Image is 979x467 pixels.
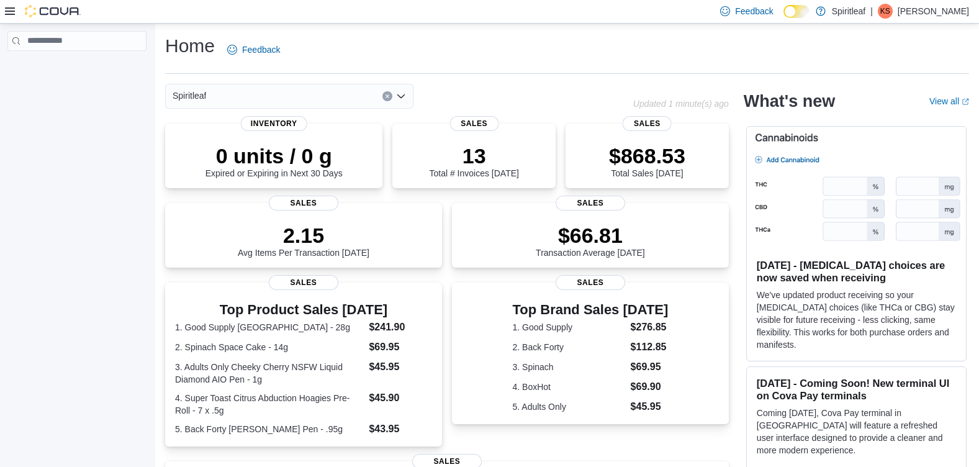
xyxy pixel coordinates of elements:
div: Expired or Expiring in Next 30 Days [205,143,343,178]
a: Feedback [222,37,285,62]
p: | [870,4,873,19]
dd: $69.90 [631,379,669,394]
img: Cova [25,5,81,17]
svg: External link [962,98,969,106]
dd: $69.95 [369,340,431,355]
span: KS [880,4,890,19]
dt: 3. Adults Only Cheeky Cherry NSFW Liquid Diamond AIO Pen - 1g [175,361,364,386]
dt: 5. Adults Only [513,401,626,413]
dd: $276.85 [631,320,669,335]
dt: 2. Spinach Space Cake - 14g [175,341,364,353]
div: Transaction Average [DATE] [536,223,645,258]
span: Sales [269,275,338,290]
span: Inventory [241,116,307,131]
dd: $45.95 [631,399,669,414]
dt: 5. Back Forty [PERSON_NAME] Pen - .95g [175,423,364,435]
button: Clear input [382,91,392,101]
span: Sales [449,116,499,131]
input: Dark Mode [783,5,810,18]
dd: $241.90 [369,320,431,335]
p: $66.81 [536,223,645,248]
dt: 4. Super Toast Citrus Abduction Hoagies Pre-Roll - 7 x .5g [175,392,364,417]
h3: [DATE] - Coming Soon! New terminal UI on Cova Pay terminals [757,377,956,402]
p: 0 units / 0 g [205,143,343,168]
div: Avg Items Per Transaction [DATE] [238,223,369,258]
h3: Top Product Sales [DATE] [175,302,432,317]
h3: Top Brand Sales [DATE] [513,302,669,317]
button: Open list of options [396,91,406,101]
dt: 1. Good Supply [513,321,626,333]
span: Feedback [735,5,773,17]
p: [PERSON_NAME] [898,4,969,19]
p: $868.53 [609,143,685,168]
dt: 4. BoxHot [513,381,626,393]
p: 13 [429,143,518,168]
span: Sales [269,196,338,211]
div: Kennedy S [878,4,893,19]
dd: $69.95 [631,360,669,374]
span: Dark Mode [783,18,784,19]
h2: What's new [744,91,835,111]
h1: Home [165,34,215,58]
dt: 1. Good Supply [GEOGRAPHIC_DATA] - 28g [175,321,364,333]
h3: [DATE] - [MEDICAL_DATA] choices are now saved when receiving [757,259,956,284]
p: Spiritleaf [832,4,865,19]
div: Total Sales [DATE] [609,143,685,178]
dd: $43.95 [369,422,431,437]
p: 2.15 [238,223,369,248]
span: Sales [556,275,625,290]
div: Total # Invoices [DATE] [429,143,518,178]
nav: Complex example [7,53,147,83]
span: Feedback [242,43,280,56]
p: Coming [DATE], Cova Pay terminal in [GEOGRAPHIC_DATA] will feature a refreshed user interface des... [757,407,956,456]
dd: $112.85 [631,340,669,355]
span: Spiritleaf [173,88,206,103]
span: Sales [623,116,672,131]
span: Sales [556,196,625,211]
p: Updated 1 minute(s) ago [633,99,729,109]
a: View allExternal link [929,96,969,106]
dd: $45.90 [369,391,431,406]
p: We've updated product receiving so your [MEDICAL_DATA] choices (like THCa or CBG) stay visible fo... [757,289,956,351]
dt: 3. Spinach [513,361,626,373]
dt: 2. Back Forty [513,341,626,353]
dd: $45.95 [369,360,431,374]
